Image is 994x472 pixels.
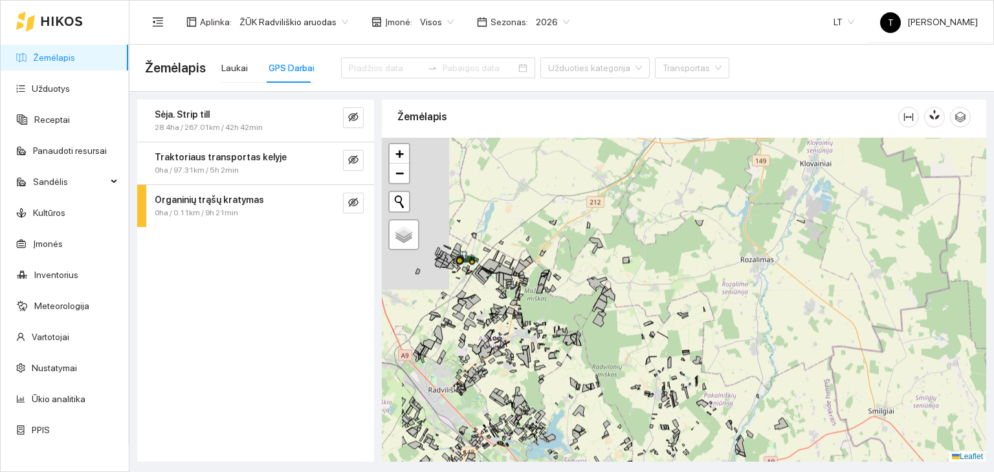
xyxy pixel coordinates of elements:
a: Receptai [34,114,70,125]
span: 28.4ha / 267.01km / 42h 42min [155,122,263,134]
span: − [395,165,404,181]
a: Meteorologija [34,301,89,311]
div: GPS Darbai [269,61,315,75]
div: Sėja. Strip till28.4ha / 267.01km / 42h 42mineye-invisible [137,100,374,142]
strong: Traktoriaus transportas kelyje [155,152,287,162]
button: eye-invisible [343,193,364,213]
button: eye-invisible [343,107,364,128]
span: Įmonė : [385,15,412,29]
span: column-width [899,112,918,122]
span: Žemėlapis [145,58,206,78]
span: eye-invisible [348,112,359,124]
span: to [427,63,437,73]
a: Ūkio analitika [32,394,85,404]
a: Užduotys [32,83,70,94]
span: T [888,12,894,33]
span: Sandėlis [33,169,107,195]
span: + [395,145,404,162]
span: calendar [477,17,487,27]
span: layout [186,17,197,27]
a: Zoom out [390,164,409,183]
a: Kultūros [33,208,65,218]
button: eye-invisible [343,150,364,171]
a: Layers [390,220,418,249]
span: 2026 [536,12,569,32]
span: Visos [420,12,454,32]
a: Nustatymai [32,363,77,373]
div: Organinių trąšų kratymas0ha / 0.11km / 9h 21mineye-invisible [137,185,374,227]
button: column-width [898,107,919,127]
button: menu-fold [145,9,171,35]
a: Panaudoti resursai [33,145,107,156]
div: Laukai [221,61,248,75]
a: Inventorius [34,270,78,280]
span: ŽŪK Radviliškio aruodas [239,12,348,32]
span: eye-invisible [348,155,359,167]
span: eye-invisible [348,197,359,209]
span: [PERSON_NAME] [880,17,978,27]
span: shop [371,17,382,27]
input: Pabaigos data [443,61,516,75]
span: swap-right [427,63,437,73]
a: PPIS [32,425,50,435]
div: Žemėlapis [397,98,898,135]
a: Vartotojai [32,332,69,342]
span: LT [834,12,854,32]
span: 0ha / 0.11km / 9h 21min [155,207,238,219]
span: Aplinka : [200,15,232,29]
input: Pradžios data [349,61,422,75]
button: Initiate a new search [390,192,409,211]
strong: Sėja. Strip till [155,109,210,120]
a: Įmonės [33,239,63,249]
a: Zoom in [390,144,409,164]
a: Žemėlapis [33,52,75,63]
span: menu-fold [152,16,164,28]
span: 0ha / 97.31km / 5h 2min [155,164,239,177]
div: Traktoriaus transportas kelyje0ha / 97.31km / 5h 2mineye-invisible [137,142,374,184]
a: Leaflet [952,452,983,461]
strong: Organinių trąšų kratymas [155,195,264,205]
span: Sezonas : [491,15,528,29]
